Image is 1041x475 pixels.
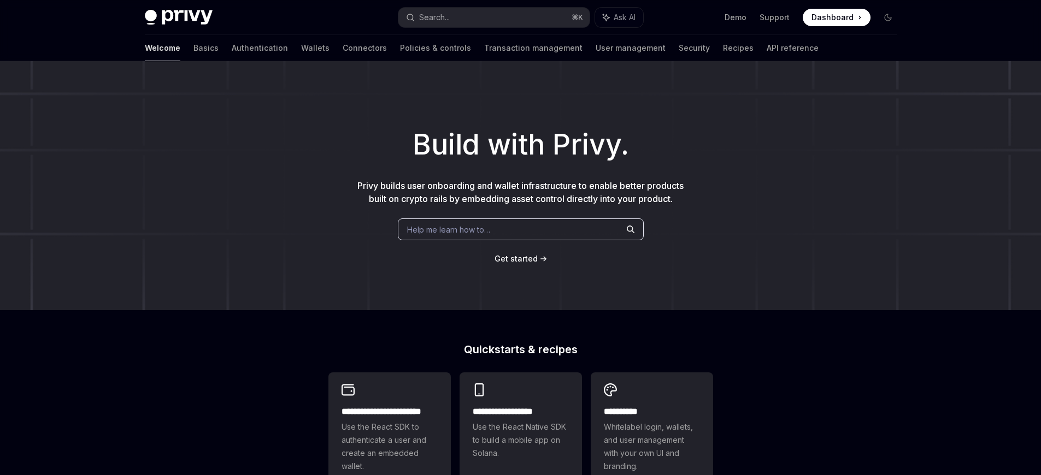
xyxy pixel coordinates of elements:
[596,35,666,61] a: User management
[342,420,438,473] span: Use the React SDK to authenticate a user and create an embedded wallet.
[725,12,746,23] a: Demo
[723,35,754,61] a: Recipes
[614,12,636,23] span: Ask AI
[811,12,854,23] span: Dashboard
[495,253,538,264] a: Get started
[232,35,288,61] a: Authentication
[484,35,583,61] a: Transaction management
[879,9,897,26] button: Toggle dark mode
[572,13,583,22] span: ⌘ K
[145,10,213,25] img: dark logo
[145,35,180,61] a: Welcome
[419,11,450,24] div: Search...
[193,35,219,61] a: Basics
[803,9,871,26] a: Dashboard
[328,344,713,355] h2: Quickstarts & recipes
[760,12,790,23] a: Support
[400,35,471,61] a: Policies & controls
[473,420,569,460] span: Use the React Native SDK to build a mobile app on Solana.
[604,420,700,473] span: Whitelabel login, wallets, and user management with your own UI and branding.
[343,35,387,61] a: Connectors
[398,8,590,27] button: Search...⌘K
[357,180,684,204] span: Privy builds user onboarding and wallet infrastructure to enable better products built on crypto ...
[301,35,330,61] a: Wallets
[595,8,643,27] button: Ask AI
[767,35,819,61] a: API reference
[495,254,538,263] span: Get started
[679,35,710,61] a: Security
[17,123,1024,166] h1: Build with Privy.
[407,224,490,235] span: Help me learn how to…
